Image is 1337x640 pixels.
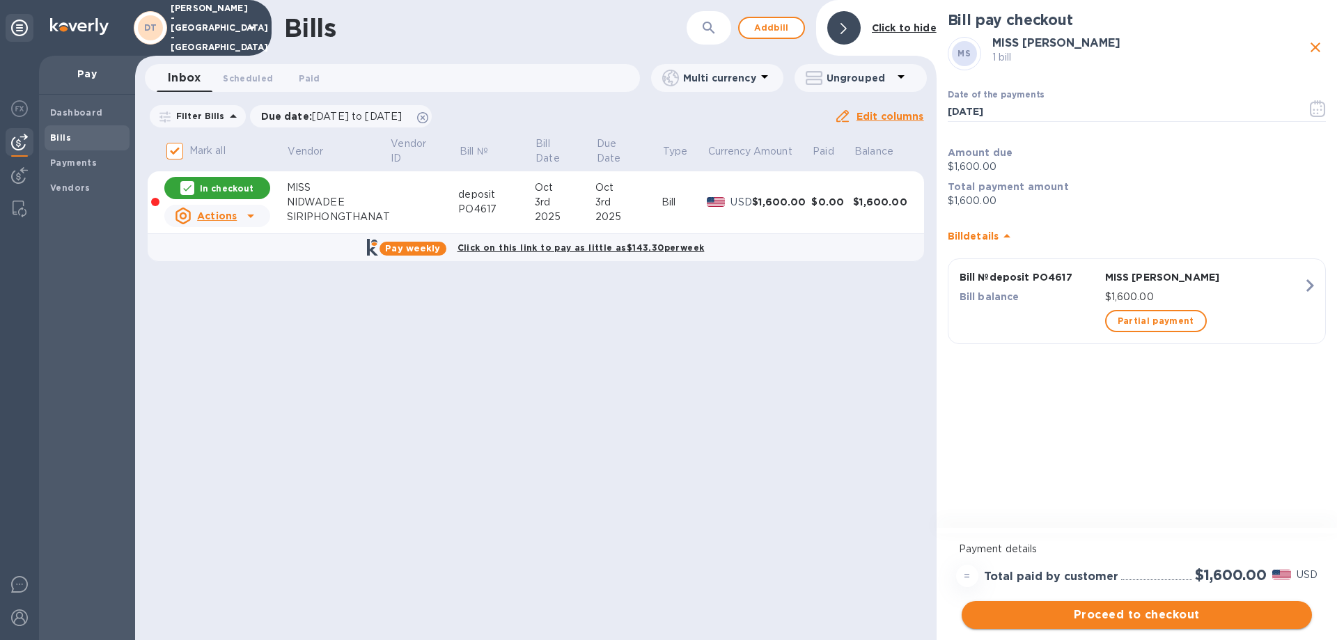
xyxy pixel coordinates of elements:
span: Paid [299,71,320,86]
div: Billdetails [948,214,1326,258]
div: Oct [535,180,595,195]
span: Vendor ID [391,136,457,166]
button: Proceed to checkout [962,601,1312,629]
b: MS [957,48,971,58]
span: Scheduled [223,71,273,86]
p: Bill № deposit PO4617 [960,270,1100,284]
p: MISS [PERSON_NAME] [1105,270,1303,284]
b: MISS [PERSON_NAME] [992,36,1120,49]
p: Vendor ID [391,136,439,166]
p: Bill balance [960,290,1100,304]
img: USD [1272,570,1291,579]
p: Paid [813,144,834,159]
p: Balance [854,144,893,159]
img: USD [707,197,726,207]
p: Mark all [189,143,226,158]
label: Date of the payments [948,91,1044,100]
p: Multi currency [683,71,756,85]
div: 2025 [595,210,662,224]
div: SIRIPHONGTHANAT [287,210,390,224]
span: Proceed to checkout [973,607,1301,623]
p: Amount [753,144,792,159]
div: Bill [662,195,707,210]
div: NIDWADEE [287,195,390,210]
p: $1,600.00 [1105,290,1303,304]
p: USD [730,195,752,210]
p: USD [1297,568,1318,582]
span: Paid [813,144,852,159]
div: Due date:[DATE] to [DATE] [250,105,432,127]
h1: Bills [284,13,336,42]
span: Vendor [288,144,341,159]
div: Unpin categories [6,14,33,42]
div: 2025 [535,210,595,224]
span: Partial payment [1118,313,1194,329]
button: Bill №deposit PO4617MISS [PERSON_NAME]Bill balance$1,600.00Partial payment [948,258,1326,344]
button: Addbill [738,17,805,39]
p: [PERSON_NAME] - [GEOGRAPHIC_DATA] - [GEOGRAPHIC_DATA] [171,3,240,52]
span: [DATE] to [DATE] [312,111,402,122]
div: $1,600.00 [853,195,912,209]
b: Vendors [50,182,91,193]
div: $0.00 [811,195,853,209]
b: Bill details [948,231,999,242]
div: 3rd [535,195,595,210]
b: Dashboard [50,107,103,118]
b: Bills [50,132,71,143]
div: = [956,565,978,587]
span: Due Date [597,136,661,166]
img: Logo [50,18,109,35]
span: Bill № [460,144,506,159]
p: Ungrouped [827,71,893,85]
p: Filter Bills [171,110,225,122]
b: Amount due [948,147,1013,158]
div: MISS [287,180,390,195]
span: Inbox [168,68,201,88]
button: Partial payment [1105,310,1207,332]
u: Edit columns [857,111,924,122]
span: Balance [854,144,912,159]
p: Vendor [288,144,323,159]
u: Actions [197,210,237,221]
span: Add bill [751,19,792,36]
p: Type [663,144,688,159]
p: Currency [708,144,751,159]
p: Due date : [261,109,409,123]
b: Pay weekly [385,243,440,253]
p: 1 bill [992,50,1305,65]
span: Type [663,144,706,159]
b: Click on this link to pay as little as $143.30 per week [458,242,705,253]
h2: Bill pay checkout [948,11,1326,29]
b: DT [144,22,157,33]
b: Payments [50,157,97,168]
p: $1,600.00 [948,159,1326,174]
b: Click to hide [872,22,937,33]
div: Oct [595,180,662,195]
p: $1,600.00 [948,194,1326,208]
p: Bill № [460,144,488,159]
h3: Total paid by customer [984,570,1118,584]
p: In checkout [200,182,253,194]
b: Total payment amount [948,181,1069,192]
div: $1,600.00 [752,195,811,209]
img: Foreign exchange [11,100,28,117]
span: Amount [753,144,811,159]
p: Due Date [597,136,643,166]
div: deposit PO4617 [458,187,534,217]
button: close [1305,37,1326,58]
p: Pay [50,67,124,81]
p: Payment details [959,542,1315,556]
span: Bill Date [535,136,594,166]
div: 3rd [595,195,662,210]
p: Bill Date [535,136,576,166]
h2: $1,600.00 [1195,566,1267,584]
